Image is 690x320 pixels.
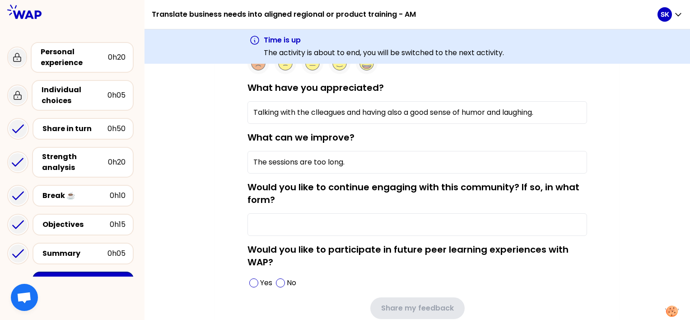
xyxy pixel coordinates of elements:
div: 0h20 [108,157,126,168]
label: Would you like to participate in future peer learning experiences with WAP? [247,243,569,268]
div: 0h05 [107,90,126,101]
p: Yes [260,278,272,288]
div: Share your feedback [42,276,126,287]
div: Strength analysis [42,151,108,173]
div: 0h05 [107,248,126,259]
div: Personal experience [41,47,108,68]
div: Open chat [11,284,38,311]
p: No [287,278,296,288]
div: 0h20 [108,52,126,63]
div: Share in turn [42,123,107,134]
div: Summary [42,248,107,259]
label: What can we improve? [247,131,354,144]
button: SK [657,7,683,22]
div: Break ☕️ [42,190,110,201]
p: SK [661,10,669,19]
div: Objectives [42,219,110,230]
label: Would you like to continue engaging with this community? If so, in what form? [247,181,579,206]
div: 0h15 [110,219,126,230]
div: Individual choices [42,85,107,106]
label: What have you appreciated? [247,81,384,94]
p: The activity is about to end, you will be switched to the next activity. [264,47,504,58]
h3: Time is up [264,35,504,46]
button: Share my feedback [370,297,465,319]
div: 0h50 [107,123,126,134]
div: 0h10 [110,190,126,201]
